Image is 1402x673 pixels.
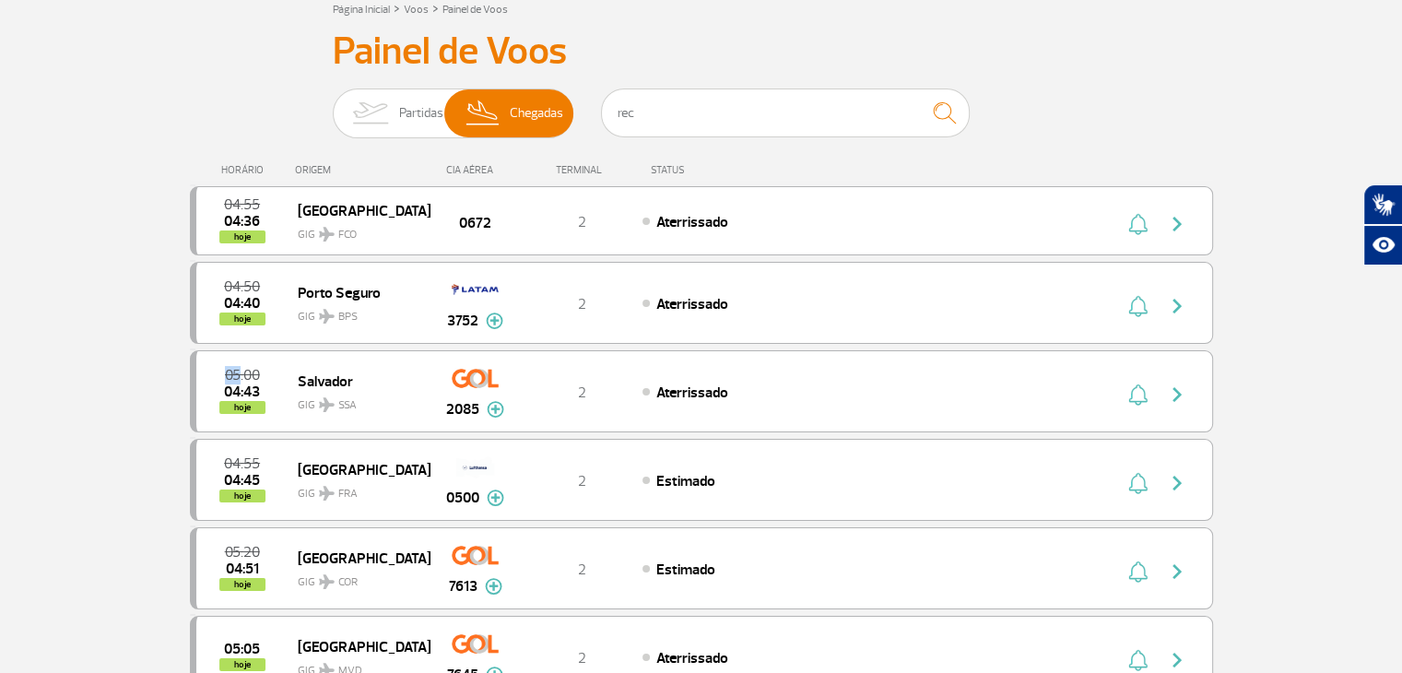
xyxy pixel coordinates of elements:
[578,472,586,490] span: 2
[319,397,335,412] img: destiny_airplane.svg
[219,490,265,502] span: hoje
[487,490,504,506] img: mais-info-painel-voo.svg
[1166,213,1188,235] img: seta-direita-painel-voo.svg
[298,546,416,570] span: [GEOGRAPHIC_DATA]
[298,564,416,591] span: GIG
[447,310,478,332] span: 3752
[333,3,390,17] a: Página Inicial
[430,164,522,176] div: CIA AÉREA
[1166,472,1188,494] img: seta-direita-painel-voo.svg
[195,164,296,176] div: HORÁRIO
[1128,561,1148,583] img: sino-painel-voo.svg
[656,649,728,667] span: Aterrissado
[578,213,586,231] span: 2
[298,457,416,481] span: [GEOGRAPHIC_DATA]
[1128,472,1148,494] img: sino-painel-voo.svg
[224,280,260,293] span: 2025-10-01 04:50:00
[578,295,586,313] span: 2
[399,89,443,137] span: Partidas
[1363,184,1402,266] div: Plugin de acessibilidade da Hand Talk.
[219,401,265,414] span: hoje
[224,457,260,470] span: 2025-10-01 04:55:00
[578,384,586,402] span: 2
[578,649,586,667] span: 2
[456,89,511,137] img: slider-desembarque
[225,546,260,559] span: 2025-10-01 05:20:00
[338,486,358,502] span: FRA
[578,561,586,579] span: 2
[224,215,260,228] span: 2025-10-01 04:36:23
[341,89,399,137] img: slider-embarque
[298,634,416,658] span: [GEOGRAPHIC_DATA]
[319,309,335,324] img: destiny_airplane.svg
[446,487,479,509] span: 0500
[656,295,728,313] span: Aterrissado
[298,217,416,243] span: GIG
[224,198,260,211] span: 2025-10-01 04:55:00
[225,369,260,382] span: 2025-10-01 05:00:00
[1128,213,1148,235] img: sino-painel-voo.svg
[219,230,265,243] span: hoje
[656,384,728,402] span: Aterrissado
[298,476,416,502] span: GIG
[219,578,265,591] span: hoje
[319,486,335,501] img: destiny_airplane.svg
[656,561,715,579] span: Estimado
[486,313,503,329] img: mais-info-painel-voo.svg
[522,164,642,176] div: TERMINAL
[404,3,429,17] a: Voos
[319,227,335,242] img: destiny_airplane.svg
[224,385,260,398] span: 2025-10-01 04:43:21
[1166,384,1188,406] img: seta-direita-painel-voo.svg
[224,643,260,655] span: 2025-10-01 05:05:00
[656,213,728,231] span: Aterrissado
[459,212,491,234] span: 0672
[338,397,357,414] span: SSA
[298,280,416,304] span: Porto Seguro
[510,89,563,137] span: Chegadas
[338,227,357,243] span: FCO
[338,574,358,591] span: COR
[219,658,265,671] span: hoje
[298,299,416,325] span: GIG
[338,309,358,325] span: BPS
[298,198,416,222] span: [GEOGRAPHIC_DATA]
[1128,649,1148,671] img: sino-painel-voo.svg
[298,387,416,414] span: GIG
[333,29,1070,75] h3: Painel de Voos
[1166,295,1188,317] img: seta-direita-painel-voo.svg
[224,297,260,310] span: 2025-10-01 04:40:42
[449,575,477,597] span: 7613
[298,369,416,393] span: Salvador
[1128,384,1148,406] img: sino-painel-voo.svg
[1363,184,1402,225] button: Abrir tradutor de língua de sinais.
[656,472,715,490] span: Estimado
[487,401,504,418] img: mais-info-painel-voo.svg
[485,578,502,595] img: mais-info-painel-voo.svg
[601,89,970,137] input: Voo, cidade ou cia aérea
[295,164,430,176] div: ORIGEM
[226,562,259,575] span: 2025-10-01 04:51:00
[319,574,335,589] img: destiny_airplane.svg
[642,164,792,176] div: STATUS
[1166,561,1188,583] img: seta-direita-painel-voo.svg
[224,474,260,487] span: 2025-10-01 04:45:00
[446,398,479,420] span: 2085
[1363,225,1402,266] button: Abrir recursos assistivos.
[442,3,508,17] a: Painel de Voos
[219,313,265,325] span: hoje
[1166,649,1188,671] img: seta-direita-painel-voo.svg
[1128,295,1148,317] img: sino-painel-voo.svg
